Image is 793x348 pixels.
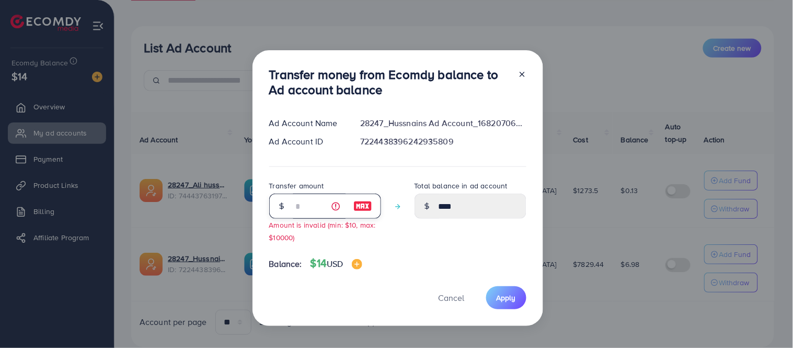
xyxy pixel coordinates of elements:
[269,258,302,270] span: Balance:
[497,293,516,303] span: Apply
[269,67,510,97] h3: Transfer money from Ecomdy balance to Ad account balance
[261,136,352,148] div: Ad Account ID
[269,220,376,242] small: Amount is invalid (min: $10, max: $10000)
[261,117,352,129] div: Ad Account Name
[352,136,534,148] div: 7224438396242935809
[486,286,526,309] button: Apply
[439,292,465,304] span: Cancel
[415,181,508,191] label: Total balance in ad account
[327,258,343,270] span: USD
[311,257,362,270] h4: $14
[749,301,785,340] iframe: Chat
[353,200,372,212] img: image
[426,286,478,309] button: Cancel
[352,117,534,129] div: 28247_Hussnains Ad Account_1682070647889
[269,181,324,191] label: Transfer amount
[352,259,362,270] img: image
